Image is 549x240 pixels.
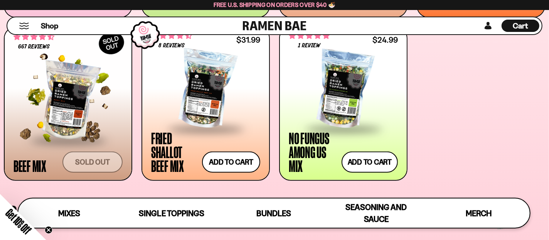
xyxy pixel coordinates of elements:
[466,208,492,218] span: Merch
[214,1,336,8] span: Free U.S. Shipping on Orders over $40 🍜
[289,131,338,173] div: No Fungus Among Us Mix
[3,207,34,237] span: Get 10% Off
[13,159,46,173] div: Beef Mix
[279,27,408,181] a: 5.00 stars 1 review $24.99 No Fungus Among Us Mix Add to cart
[141,27,270,181] a: 4.62 stars 8 reviews $31.99 Fried Shallot Beef Mix Add to cart
[202,152,260,173] button: Add to cart
[372,36,398,43] div: $24.99
[41,20,58,32] a: Shop
[19,23,29,29] button: Mobile Menu Trigger
[151,131,198,173] div: Fried Shallot Beef Mix
[18,198,120,228] a: Mixes
[120,198,222,228] a: Single Toppings
[223,198,325,228] a: Bundles
[428,198,530,228] a: Merch
[236,36,260,43] div: $31.99
[298,43,320,49] span: 1 review
[502,17,539,34] a: Cart
[325,198,427,228] a: Seasoning and Sauce
[41,21,58,31] span: Shop
[58,208,80,218] span: Mixes
[139,208,204,218] span: Single Toppings
[345,202,407,224] span: Seasoning and Sauce
[95,27,128,58] div: SOLD OUT
[513,21,528,30] span: Cart
[257,208,291,218] span: Bundles
[18,44,50,50] span: 667 reviews
[4,27,132,181] a: SOLDOUT 4.64 stars 667 reviews Beef Mix Sold out
[342,152,398,173] button: Add to cart
[45,226,52,234] button: Close teaser
[158,43,185,49] span: 8 reviews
